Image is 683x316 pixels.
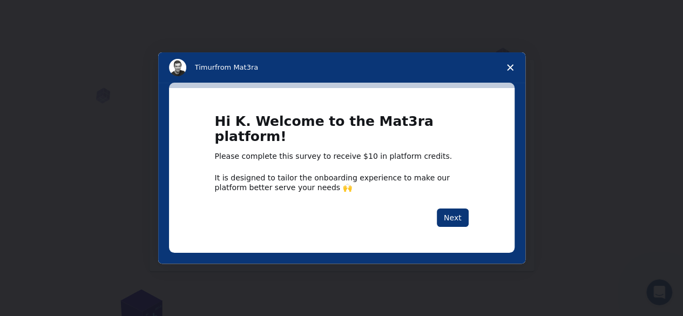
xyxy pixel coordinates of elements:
img: Profile image for Timur [169,59,186,76]
button: Next [437,209,469,227]
span: Timur [195,63,215,71]
h1: Hi K. Welcome to the Mat3ra platform! [215,114,469,151]
span: Support [79,8,118,17]
div: Please complete this survey to receive $10 in platform credits. [215,151,469,162]
div: It is designed to tailor the onboarding experience to make our platform better serve your needs 🙌 [215,173,469,192]
span: Close survey [495,52,525,83]
span: from Mat3ra [215,63,258,71]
